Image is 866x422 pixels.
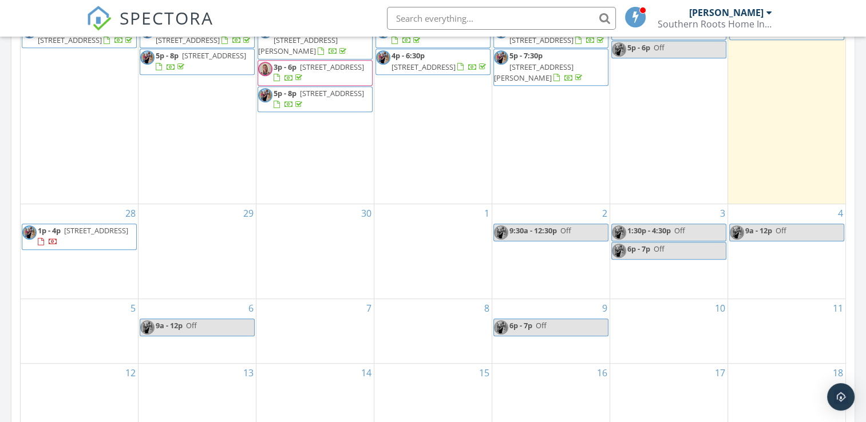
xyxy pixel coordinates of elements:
[258,24,349,56] a: 1:30p - 4:30p [STREET_ADDRESS][PERSON_NAME]
[730,225,744,240] img: img_6530.jpg
[654,42,665,53] span: Off
[482,299,492,317] a: Go to October 8, 2025
[509,35,574,45] span: [STREET_ADDRESS]
[674,225,685,236] span: Off
[274,62,364,83] a: 3p - 6p [STREET_ADDRESS]
[38,225,61,236] span: 1p - 4p
[718,204,727,222] a: Go to October 3, 2025
[612,244,626,258] img: img_6530.jpg
[654,244,665,254] span: Off
[494,320,508,335] img: img_6530.jpg
[123,364,138,382] a: Go to October 12, 2025
[375,49,491,74] a: 4p - 6:30p [STREET_ADDRESS]
[258,60,373,86] a: 3p - 6p [STREET_ADDRESS]
[482,204,492,222] a: Go to October 1, 2025
[595,364,610,382] a: Go to October 16, 2025
[610,204,727,299] td: Go to October 3, 2025
[241,204,256,222] a: Go to September 29, 2025
[139,298,256,363] td: Go to October 6, 2025
[182,50,246,61] span: [STREET_ADDRESS]
[627,42,650,53] span: 5p - 6p
[392,62,456,72] span: [STREET_ADDRESS]
[156,50,179,61] span: 5p - 8p
[494,50,584,82] a: 5p - 7:30p [STREET_ADDRESS][PERSON_NAME]
[713,364,727,382] a: Go to October 17, 2025
[392,24,486,45] a: 12p - 3p [STREET_ADDRESS]
[364,299,374,317] a: Go to October 7, 2025
[123,204,138,222] a: Go to September 28, 2025
[258,35,338,56] span: [STREET_ADDRESS][PERSON_NAME]
[745,16,836,37] a: 1p - 3p [STREET_ADDRESS][PERSON_NAME]
[831,364,845,382] a: Go to October 18, 2025
[256,204,374,299] td: Go to September 30, 2025
[831,299,845,317] a: Go to October 11, 2025
[392,50,425,61] span: 4p - 6:30p
[246,299,256,317] a: Go to October 6, 2025
[827,383,855,411] div: Open Intercom Messenger
[477,364,492,382] a: Go to October 15, 2025
[727,204,845,299] td: Go to October 4, 2025
[392,50,488,71] a: 4p - 6:30p [STREET_ADDRESS]
[258,88,272,102] img: img_6530.jpg
[536,320,547,331] span: Off
[274,62,296,72] span: 3p - 6p
[776,225,786,236] span: Off
[241,364,256,382] a: Go to October 13, 2025
[689,7,764,18] div: [PERSON_NAME]
[627,225,671,236] span: 1:30p - 4:30p
[156,50,246,71] a: 5p - 8p [STREET_ADDRESS]
[836,204,845,222] a: Go to October 4, 2025
[86,15,213,39] a: SPECTORA
[140,320,155,335] img: img_6530.jpg
[300,62,364,72] span: [STREET_ADDRESS]
[128,299,138,317] a: Go to October 5, 2025
[22,225,37,240] img: img_6530.jpg
[256,298,374,363] td: Go to October 7, 2025
[374,204,492,299] td: Go to October 1, 2025
[509,225,557,236] span: 9:30a - 12:30p
[274,88,364,109] a: 5p - 8p [STREET_ADDRESS]
[627,16,722,37] a: 12p - 3p [STREET_ADDRESS]
[494,225,508,240] img: img_6530.jpg
[38,35,102,45] span: [STREET_ADDRESS]
[745,225,772,236] span: 9a - 12p
[140,49,255,74] a: 5p - 8p [STREET_ADDRESS]
[274,88,296,98] span: 5p - 8p
[38,225,128,246] a: 1p - 4p [STREET_ADDRESS]
[359,204,374,222] a: Go to September 30, 2025
[627,244,650,254] span: 6p - 7p
[600,204,610,222] a: Go to October 2, 2025
[494,62,574,83] span: [STREET_ADDRESS][PERSON_NAME]
[156,320,183,331] span: 9a - 12p
[140,50,155,65] img: img_6530.jpg
[64,225,128,236] span: [STREET_ADDRESS]
[492,298,610,363] td: Go to October 9, 2025
[258,22,373,59] a: 1:30p - 4:30p [STREET_ADDRESS][PERSON_NAME]
[494,50,508,65] img: img_6530.jpg
[492,204,610,299] td: Go to October 2, 2025
[376,50,390,65] img: img_6530.jpg
[509,320,532,331] span: 6p - 7p
[120,6,213,30] span: SPECTORA
[658,18,772,30] div: Southern Roots Home Inspections
[86,6,112,31] img: The Best Home Inspection Software - Spectora
[22,224,137,249] a: 1p - 4p [STREET_ADDRESS]
[359,364,374,382] a: Go to October 14, 2025
[493,49,608,86] a: 5p - 7:30p [STREET_ADDRESS][PERSON_NAME]
[509,50,543,61] span: 5p - 7:30p
[258,86,373,112] a: 5p - 8p [STREET_ADDRESS]
[139,204,256,299] td: Go to September 29, 2025
[612,42,626,57] img: img_6530.jpg
[21,204,139,299] td: Go to September 28, 2025
[610,298,727,363] td: Go to October 10, 2025
[374,298,492,363] td: Go to October 8, 2025
[727,298,845,363] td: Go to October 11, 2025
[387,7,616,30] input: Search everything...
[21,298,139,363] td: Go to October 5, 2025
[186,320,197,331] span: Off
[300,88,364,98] span: [STREET_ADDRESS]
[612,225,626,240] img: img_6530.jpg
[560,225,571,236] span: Off
[745,16,836,37] span: [STREET_ADDRESS][PERSON_NAME]
[713,299,727,317] a: Go to October 10, 2025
